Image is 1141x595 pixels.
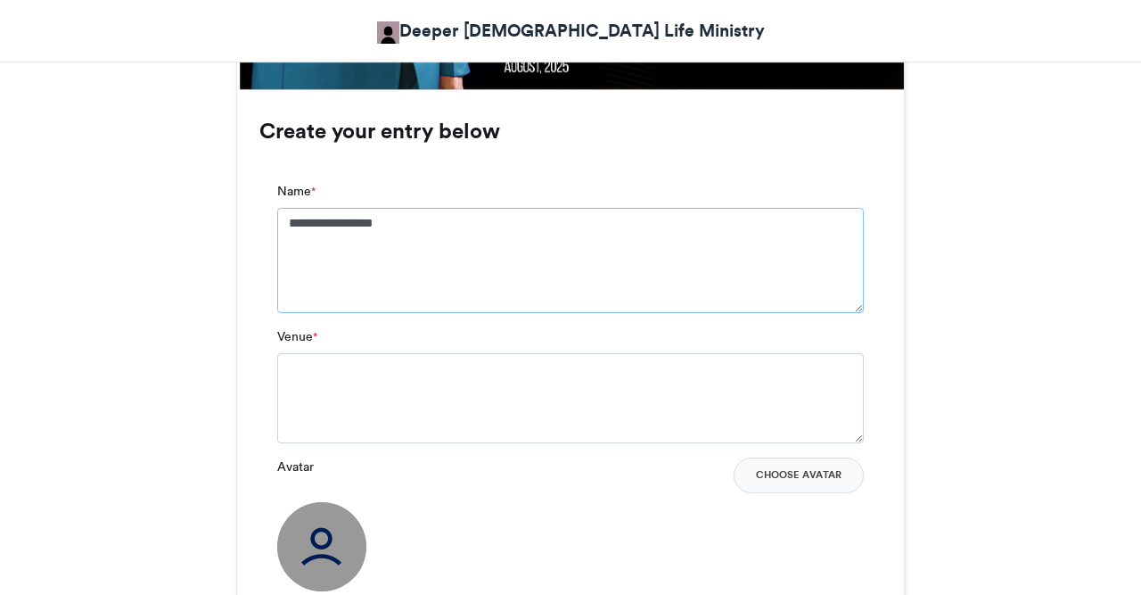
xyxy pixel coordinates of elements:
img: Obafemi Bello [377,21,399,44]
label: Name [277,182,316,201]
label: Venue [277,327,317,346]
img: user_circle.png [277,502,366,591]
a: Deeper [DEMOGRAPHIC_DATA] Life Ministry [377,18,765,44]
h3: Create your entry below [259,120,882,142]
label: Avatar [277,458,314,476]
button: Choose Avatar [734,458,864,493]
